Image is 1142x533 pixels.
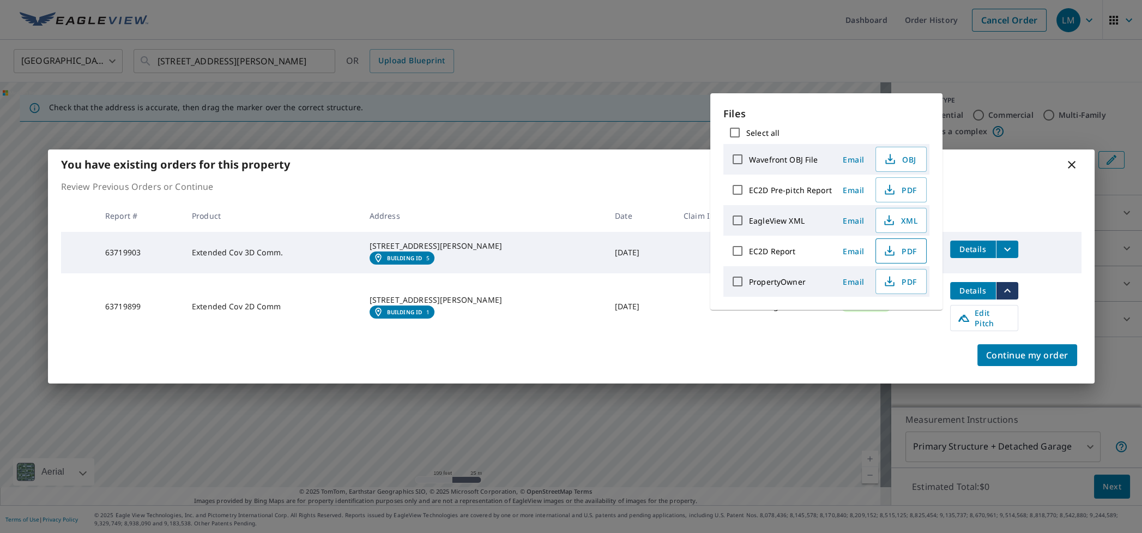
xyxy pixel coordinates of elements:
[996,282,1018,300] button: filesDropdownBtn-63719899
[749,277,806,287] label: PropertyOwner
[957,285,989,296] span: Details
[883,275,917,288] span: PDF
[883,183,917,196] span: PDF
[749,246,795,256] label: EC2D Report
[370,295,597,306] div: [STREET_ADDRESS][PERSON_NAME]
[875,177,927,202] button: PDF
[875,238,927,263] button: PDF
[96,273,183,340] td: 63719899
[977,344,1077,366] button: Continue my order
[996,241,1018,258] button: filesDropdownBtn-63719903
[606,200,675,232] th: Date
[957,308,1011,328] span: Edit Pitch
[749,215,805,226] label: EagleView XML
[61,180,1081,193] p: Review Previous Orders or Continue
[387,309,422,315] em: Building ID
[96,200,183,232] th: Report #
[387,255,422,261] em: Building ID
[883,244,917,257] span: PDF
[370,306,434,319] a: Building ID1
[841,185,867,195] span: Email
[841,154,867,165] span: Email
[883,153,917,166] span: OBJ
[986,348,1068,363] span: Continue my order
[836,212,871,229] button: Email
[749,154,818,165] label: Wavefront OBJ File
[61,157,290,172] b: You have existing orders for this property
[370,251,434,265] a: Building ID5
[96,232,183,273] td: 63719903
[183,232,361,273] td: Extended Cov 3D Comm.
[606,273,675,340] td: [DATE]
[836,151,871,168] button: Email
[606,232,675,273] td: [DATE]
[183,200,361,232] th: Product
[675,200,756,232] th: Claim ID
[875,208,927,233] button: XML
[723,106,929,121] p: Files
[749,185,832,195] label: EC2D Pre-pitch Report
[836,273,871,290] button: Email
[883,214,917,227] span: XML
[875,147,927,172] button: OBJ
[746,128,780,138] label: Select all
[950,241,996,258] button: detailsBtn-63719903
[183,273,361,340] td: Extended Cov 2D Comm
[950,305,1018,331] a: Edit Pitch
[836,182,871,199] button: Email
[950,282,996,300] button: detailsBtn-63719899
[841,277,867,287] span: Email
[836,243,871,260] button: Email
[841,246,867,256] span: Email
[957,244,989,254] span: Details
[370,241,597,251] div: [STREET_ADDRESS][PERSON_NAME]
[841,215,867,226] span: Email
[361,200,606,232] th: Address
[875,269,927,294] button: PDF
